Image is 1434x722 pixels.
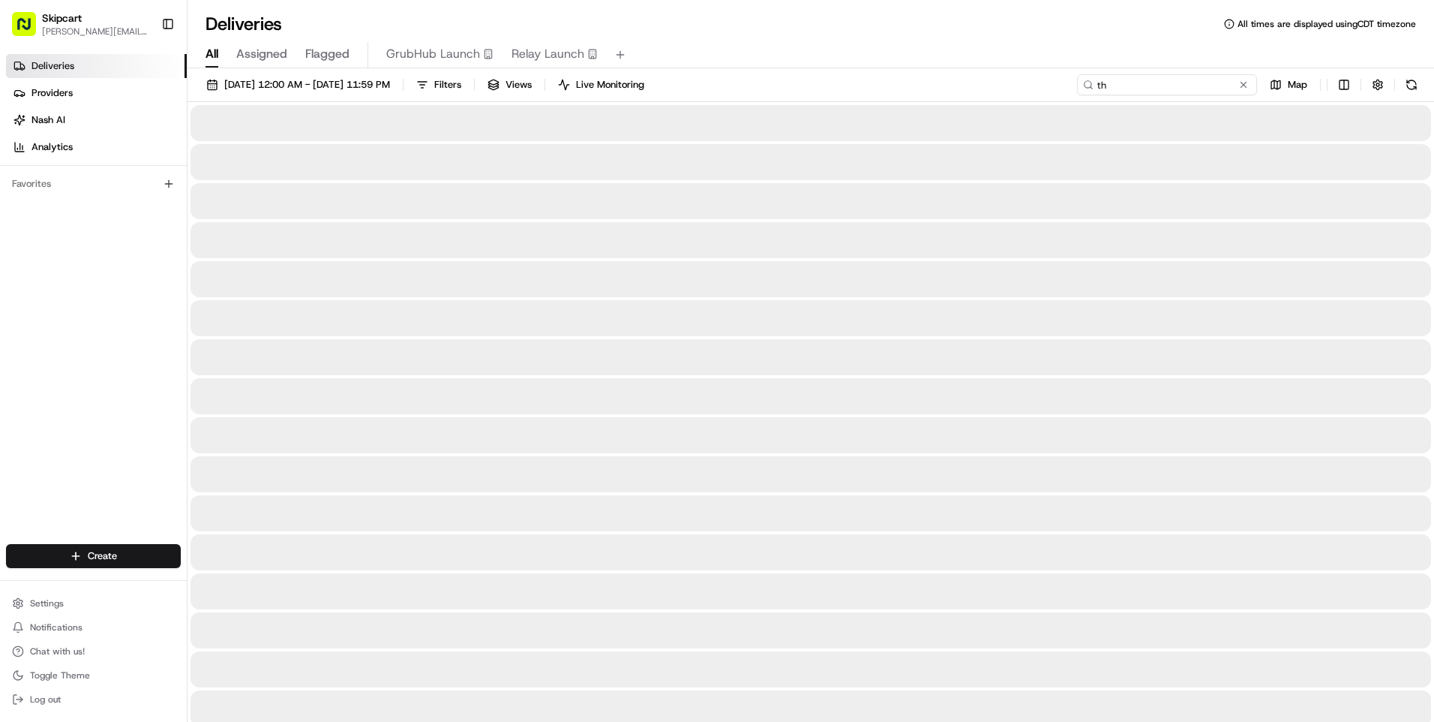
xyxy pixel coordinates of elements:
input: Clear [39,97,247,113]
span: Pylon [149,254,181,266]
span: Flagged [305,45,349,63]
span: Analytics [31,140,73,154]
span: Knowledge Base [30,218,115,233]
a: 💻API Documentation [121,212,247,239]
span: Nash AI [31,113,65,127]
span: Map [1288,78,1307,92]
button: Skipcart[PERSON_NAME][EMAIL_ADDRESS][PERSON_NAME][DOMAIN_NAME] [6,6,155,42]
span: Notifications [30,621,82,633]
span: Chat with us! [30,645,85,657]
span: [DATE] 12:00 AM - [DATE] 11:59 PM [224,78,390,92]
button: Chat with us! [6,641,181,662]
span: Views [505,78,532,92]
h1: Deliveries [205,12,282,36]
input: Type to search [1077,74,1257,95]
span: All times are displayed using CDT timezone [1237,18,1416,30]
span: Log out [30,693,61,705]
button: Skipcart [42,11,82,26]
button: [PERSON_NAME][EMAIL_ADDRESS][PERSON_NAME][DOMAIN_NAME] [42,26,149,38]
a: Providers [6,81,187,105]
span: Deliveries [31,59,74,73]
a: Powered byPylon [106,254,181,266]
span: Live Monitoring [576,78,644,92]
button: Refresh [1401,74,1422,95]
button: Start new chat [255,148,273,166]
button: Toggle Theme [6,665,181,686]
a: Nash AI [6,108,187,132]
span: Settings [30,597,64,609]
img: 1736555255976-a54dd68f-1ca7-489b-9aae-adbdc363a1c4 [15,143,42,170]
div: Start new chat [51,143,246,158]
span: All [205,45,218,63]
button: Notifications [6,617,181,638]
span: Providers [31,86,73,100]
div: We're available if you need us! [51,158,190,170]
span: Assigned [236,45,287,63]
div: 📗 [15,219,27,231]
button: Map [1263,74,1314,95]
span: Relay Launch [511,45,584,63]
div: 💻 [127,219,139,231]
button: Create [6,544,181,568]
button: Live Monitoring [551,74,651,95]
span: Filters [434,78,461,92]
span: Create [88,549,117,563]
span: API Documentation [142,218,241,233]
div: Favorites [6,172,181,196]
button: Settings [6,593,181,614]
span: Toggle Theme [30,669,90,681]
button: Views [481,74,538,95]
button: [DATE] 12:00 AM - [DATE] 11:59 PM [199,74,397,95]
p: Welcome 👋 [15,60,273,84]
button: Log out [6,689,181,710]
button: Filters [409,74,468,95]
img: Nash [15,15,45,45]
a: 📗Knowledge Base [9,212,121,239]
a: Analytics [6,135,187,159]
a: Deliveries [6,54,187,78]
span: GrubHub Launch [386,45,480,63]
